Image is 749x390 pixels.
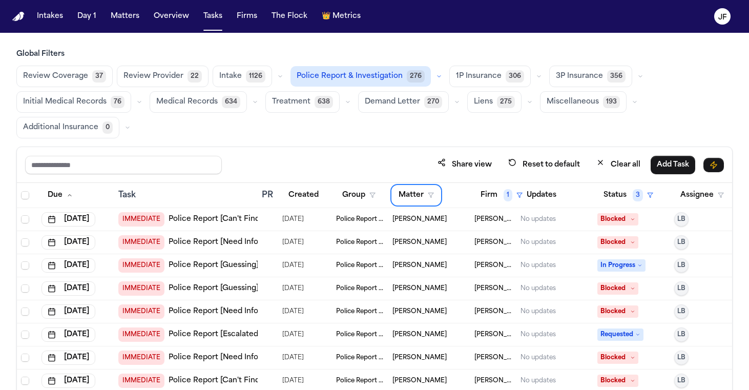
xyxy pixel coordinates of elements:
[188,70,202,83] span: 22
[21,354,29,362] span: Select row
[674,186,730,204] button: Assignee
[21,191,29,199] span: Select all
[597,186,659,204] button: Status3
[474,331,512,339] span: Beck & Beck
[521,215,556,223] div: No updates
[677,238,685,247] span: LB
[474,215,512,223] span: Beck & Beck
[41,235,95,250] button: [DATE]
[474,97,493,107] span: Liens
[467,91,522,113] button: Liens275
[318,7,365,26] a: crownMetrics
[118,327,164,342] span: IMMEDIATE
[246,70,265,83] span: 1126
[597,329,643,341] span: Requested
[332,11,361,22] span: Metrics
[267,7,311,26] button: The Flock
[118,351,164,365] span: IMMEDIATE
[392,284,447,293] span: Dena McCardy
[16,49,733,59] h3: Global Filters
[392,354,447,362] span: Lyle Butner
[21,238,29,247] span: Select row
[358,91,449,113] button: Demand Letter270
[169,283,259,294] a: Police Report [Guessing]
[169,237,261,248] a: Police Report [Need Info]
[41,351,95,365] button: [DATE]
[674,327,689,342] button: LB
[282,327,304,342] span: 8/21/2025, 2:39:27 PM
[290,66,431,87] button: Police Report & Investigation276
[365,97,420,107] span: Demand Letter
[474,261,512,270] span: Beck & Beck
[633,189,643,201] span: 3
[150,91,247,113] button: Medical Records634
[282,235,304,250] span: 8/21/2025, 2:39:02 PM
[41,186,79,204] button: Due
[169,353,261,363] a: Police Report [Need Info]
[549,66,632,87] button: 3P Insurance356
[169,306,261,317] a: Police Report [Need Info]
[16,66,113,87] button: Review Coverage37
[336,186,382,204] button: Group
[12,12,25,22] a: Home
[677,307,685,316] span: LB
[33,7,67,26] a: Intakes
[504,189,512,201] span: 1
[21,215,29,223] span: Select row
[118,235,164,250] span: IMMEDIATE
[677,377,685,385] span: LB
[336,215,384,223] span: Police Report & Investigation
[219,71,242,81] span: Intake
[21,377,29,385] span: Select row
[16,117,119,138] button: Additional Insurance0
[540,91,627,113] button: Miscellaneous193
[597,282,638,295] span: Blocked
[674,258,689,273] button: LB
[607,70,626,83] span: 356
[336,238,384,247] span: Police Report & Investigation
[521,284,556,293] div: No updates
[282,212,304,227] span: 8/21/2025, 2:39:17 PM
[502,155,586,174] button: Reset to default
[282,374,304,388] span: 8/21/2025, 9:17:49 AM
[674,304,689,319] button: LB
[73,7,100,26] a: Day 1
[118,212,164,227] span: IMMEDIATE
[282,281,304,296] span: 8/21/2025, 2:39:20 PM
[392,186,440,204] button: Matter
[336,377,384,385] span: Police Report & Investigation
[392,215,447,223] span: Auria Jones
[521,377,556,385] div: No updates
[23,97,107,107] span: Initial Medical Records
[521,186,563,204] button: Updates
[21,284,29,293] span: Select row
[674,281,689,296] button: LB
[118,304,164,319] span: IMMEDIATE
[41,258,95,273] button: [DATE]
[474,307,512,316] span: Beck & Beck
[547,97,599,107] span: Miscellaneous
[674,212,689,227] button: LB
[150,7,193,26] a: Overview
[282,304,304,319] span: 8/21/2025, 2:39:37 PM
[118,374,164,388] span: IMMEDIATE
[16,91,131,113] button: Initial Medical Records76
[199,7,226,26] button: Tasks
[117,66,209,87] button: Review Provider22
[597,305,638,318] span: Blocked
[521,331,556,339] div: No updates
[674,351,689,365] button: LB
[222,96,240,108] span: 634
[123,71,183,81] span: Review Provider
[233,7,261,26] button: Firms
[336,307,384,316] span: Police Report & Investigation
[297,71,403,81] span: Police Report & Investigation
[703,158,724,172] button: Immediate Task
[21,331,29,339] span: Select row
[336,261,384,270] span: Police Report & Investigation
[169,214,262,224] a: Police Report [Can't Find]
